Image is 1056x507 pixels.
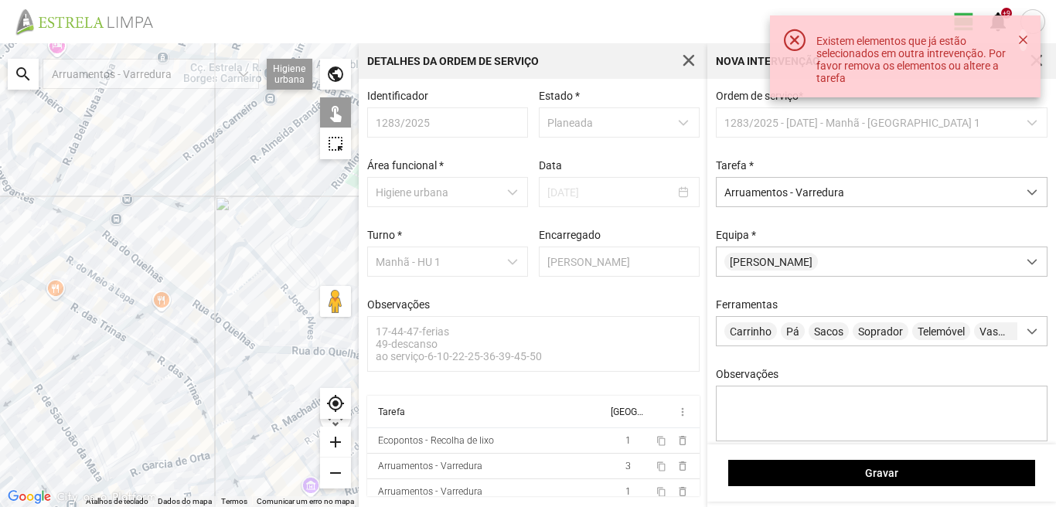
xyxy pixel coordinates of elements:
div: Arruamentos - Varredura [378,486,482,497]
span: 1 [625,486,631,497]
button: content_copy [656,434,669,447]
label: Equipa * [716,229,756,241]
span: Pá [781,322,805,340]
div: my_location [320,388,351,419]
button: content_copy [656,485,669,498]
button: Gravar [728,460,1035,486]
label: Turno * [367,229,402,241]
span: Arruamentos - Varredura [717,178,1017,206]
label: Observações [716,368,778,380]
div: [GEOGRAPHIC_DATA] [611,407,643,417]
span: content_copy [656,436,666,446]
div: public [320,59,351,90]
button: Dados do mapa [158,496,212,507]
span: Sacos [809,322,849,340]
div: Ecopontos - Recolha de lixo [378,435,494,446]
div: Arruamentos - Varredura [378,461,482,471]
a: Comunicar um erro no mapa [257,497,354,505]
label: Encarregado [539,229,601,241]
div: +9 [1001,8,1012,19]
div: remove [320,458,351,488]
div: Detalhes da Ordem de Serviço [367,56,539,66]
label: Observações [367,298,430,311]
label: Área funcional * [367,159,444,172]
span: Carrinho [724,322,777,340]
div: dropdown trigger [1017,178,1047,206]
span: Ordem de serviço [716,90,803,102]
div: Nova intervenção [716,56,820,66]
span: Gravar [737,467,1027,479]
span: Telemóvel [912,322,970,340]
span: Vassoura [974,322,1031,340]
label: Tarefa * [716,159,754,172]
button: content_copy [656,460,669,472]
span: 3 [625,461,631,471]
span: Soprador [853,322,908,340]
span: [PERSON_NAME] [724,253,818,271]
span: delete_outline [676,434,689,447]
span: delete_outline [676,485,689,498]
span: more_vert [676,406,689,418]
img: Google [4,487,55,507]
span: 1 [625,435,631,446]
div: add [320,427,351,458]
img: file [11,8,170,36]
button: Arraste o Pegman para o mapa para abrir o Street View [320,286,351,317]
a: Abrir esta área no Google Maps (abre uma nova janela) [4,487,55,507]
div: Tarefa [378,407,405,417]
label: Identificador [367,90,428,102]
div: touch_app [320,97,351,128]
div: Existem elementos que já estão selecionados em outra intrevenção. Por favor remova os elementos o... [816,35,1020,84]
a: Termos (abre num novo separador) [221,497,247,505]
span: content_copy [656,461,666,471]
span: notifications [986,10,1010,33]
label: Data [539,159,562,172]
span: view_day [952,10,976,33]
span: content_copy [656,487,666,497]
div: search [8,59,39,90]
span: delete_outline [676,460,689,472]
div: highlight_alt [320,128,351,159]
label: Estado * [539,90,580,102]
div: Higiene urbana [267,59,312,90]
label: Ferramentas [716,298,778,311]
